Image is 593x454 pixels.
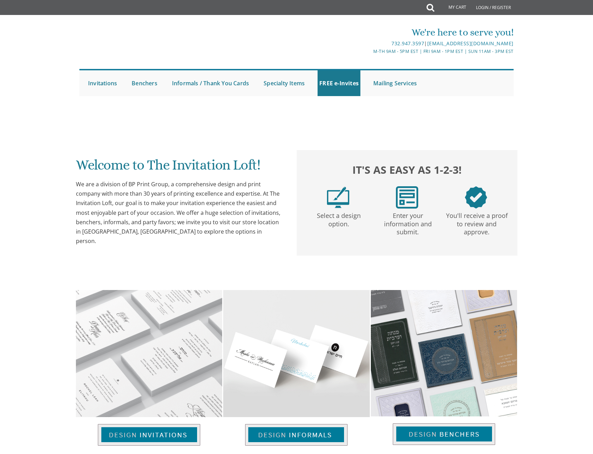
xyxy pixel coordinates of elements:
a: My Cart [434,1,471,15]
a: [EMAIL_ADDRESS][DOMAIN_NAME] [427,40,514,47]
div: We are a division of BP Print Group, a comprehensive design and print company with more than 30 y... [76,180,283,246]
div: | [225,39,514,48]
a: Benchers [130,70,159,96]
img: step1.png [327,186,349,209]
a: FREE e-Invites [318,70,360,96]
a: Invitations [86,70,119,96]
h1: Welcome to The Invitation Loft! [76,157,283,178]
div: M-Th 9am - 5pm EST | Fri 9am - 1pm EST | Sun 11am - 3pm EST [225,48,514,55]
p: Select a design option. [306,209,372,228]
a: Specialty Items [262,70,306,96]
p: Enter your information and submit. [375,209,441,236]
img: step3.png [465,186,487,209]
h2: It's as easy as 1-2-3! [304,162,510,178]
img: step2.png [396,186,418,209]
div: We're here to serve you! [225,25,514,39]
a: Informals / Thank You Cards [170,70,251,96]
a: 732.947.3597 [391,40,424,47]
p: You'll receive a proof to review and approve. [444,209,510,236]
a: Mailing Services [372,70,419,96]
